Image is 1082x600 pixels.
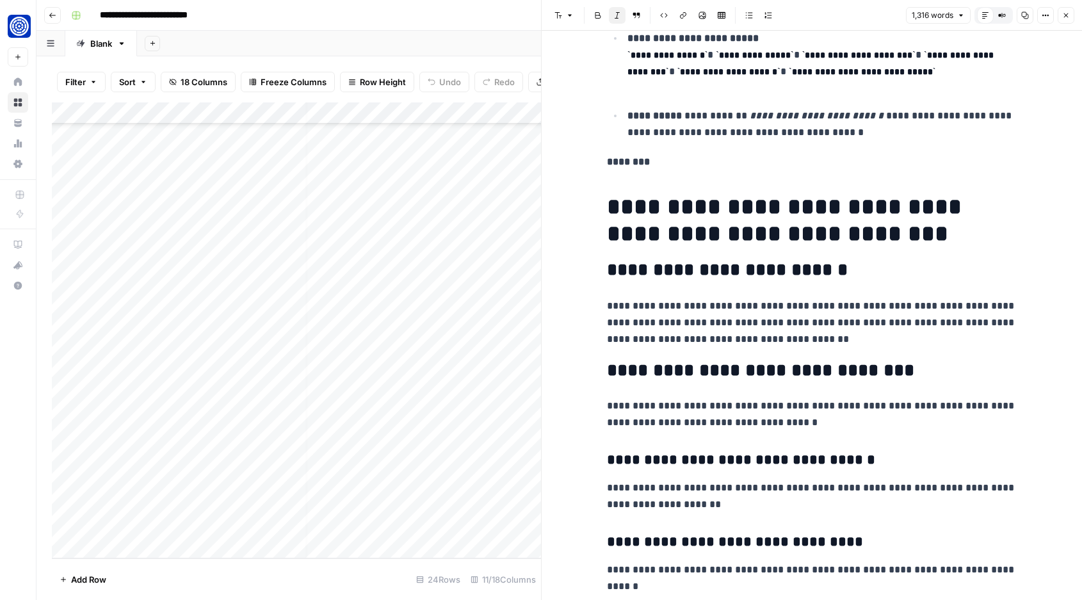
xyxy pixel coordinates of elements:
span: Filter [65,76,86,88]
span: Add Row [71,573,106,586]
button: Sort [111,72,156,92]
a: AirOps Academy [8,234,28,255]
button: Add Row [52,569,114,590]
span: Undo [439,76,461,88]
a: Home [8,72,28,92]
button: Row Height [340,72,414,92]
button: Help + Support [8,275,28,296]
span: 1,316 words [912,10,953,21]
button: Undo [419,72,469,92]
button: Filter [57,72,106,92]
div: 24 Rows [411,569,465,590]
span: 18 Columns [181,76,227,88]
button: Freeze Columns [241,72,335,92]
span: Freeze Columns [261,76,327,88]
span: Sort [119,76,136,88]
button: 1,316 words [906,7,971,24]
a: Browse [8,92,28,113]
a: Blank [65,31,137,56]
img: Fundwell Logo [8,15,31,38]
button: What's new? [8,255,28,275]
div: 11/18 Columns [465,569,541,590]
a: Usage [8,133,28,154]
button: Workspace: Fundwell [8,10,28,42]
button: 18 Columns [161,72,236,92]
button: Redo [474,72,523,92]
a: Your Data [8,113,28,133]
span: Redo [494,76,515,88]
div: Blank [90,37,112,50]
a: Settings [8,154,28,174]
span: Row Height [360,76,406,88]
